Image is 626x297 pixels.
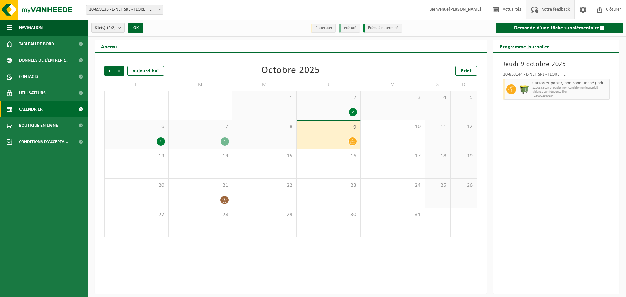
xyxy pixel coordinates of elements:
span: Calendrier [19,101,43,117]
button: OK [128,23,143,33]
span: Suivant [114,66,124,76]
span: 27 [108,211,165,218]
span: 28 [172,211,229,218]
count: (2/2) [107,26,116,30]
div: 1 [221,137,229,146]
span: 17 [364,153,421,160]
a: Demande d'une tâche supplémentaire [496,23,624,33]
span: Site(s) [95,23,116,33]
span: 1 [236,94,293,101]
td: S [425,79,451,91]
span: 2 [300,94,357,101]
span: Navigation [19,20,43,36]
span: 26 [454,182,473,189]
button: Site(s)(2/2) [91,23,125,33]
span: 10-859135 - E-NET SRL - FLOREFFE [86,5,163,14]
span: 30 [300,211,357,218]
span: 6 [108,123,165,130]
div: Octobre 2025 [261,66,320,76]
span: 10 [364,123,421,130]
span: Vidange sur fréquence fixe [532,90,608,94]
span: 23 [300,182,357,189]
span: 10-859135 - E-NET SRL - FLOREFFE [86,5,163,15]
span: 29 [236,211,293,218]
span: Précédent [104,66,114,76]
td: D [451,79,477,91]
div: 10-859144 - E-NET SRL - FLOREFFE [503,72,610,79]
span: Carton et papier, non-conditionné (industriel) [532,81,608,86]
span: 22 [236,182,293,189]
td: J [297,79,361,91]
span: 9 [300,124,357,131]
span: 12 [454,123,473,130]
span: Utilisateurs [19,85,46,101]
li: à exécuter [311,24,336,33]
span: 7 [172,123,229,130]
span: 8 [236,123,293,130]
span: 13 [108,153,165,160]
h3: Jeudi 9 octobre 2025 [503,59,610,69]
td: M [169,79,233,91]
strong: [PERSON_NAME] [449,7,481,12]
img: WB-1100-HPE-GN-50 [519,84,529,94]
h2: Aperçu [95,40,124,52]
div: aujourd'hui [127,66,164,76]
h2: Programme journalier [493,40,556,52]
span: 25 [428,182,447,189]
span: 1100L carton et papier, non-conditionné (industriel) [532,86,608,90]
span: Tableau de bord [19,36,54,52]
span: T250002160854 [532,94,608,98]
span: 21 [172,182,229,189]
span: 18 [428,153,447,160]
span: 20 [108,182,165,189]
span: 15 [236,153,293,160]
span: 3 [364,94,421,101]
span: 24 [364,182,421,189]
div: 1 [157,137,165,146]
span: Données de l'entrepr... [19,52,69,68]
span: 19 [454,153,473,160]
li: exécuté [339,24,360,33]
span: 11 [428,123,447,130]
span: 14 [172,153,229,160]
a: Print [455,66,477,76]
td: M [232,79,297,91]
span: 5 [454,94,473,101]
td: V [361,79,425,91]
span: 16 [300,153,357,160]
li: Exécuté et terminé [363,24,402,33]
div: 2 [349,108,357,116]
span: 4 [428,94,447,101]
span: Boutique en ligne [19,117,58,134]
span: Contacts [19,68,38,85]
td: L [104,79,169,91]
span: Conditions d'accepta... [19,134,68,150]
span: Print [461,68,472,74]
span: 31 [364,211,421,218]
